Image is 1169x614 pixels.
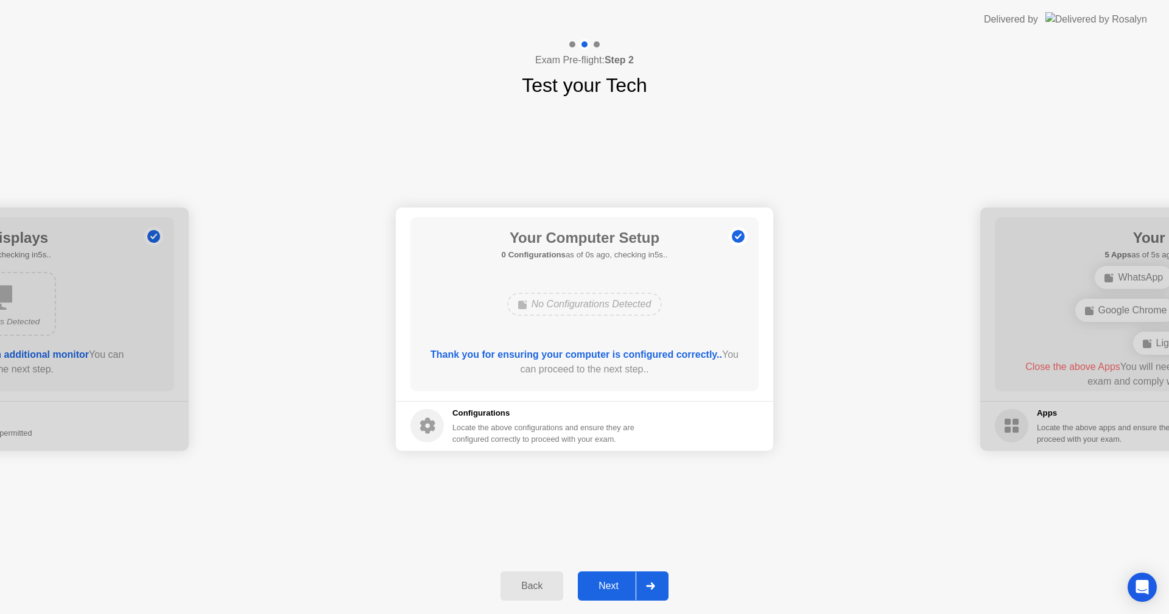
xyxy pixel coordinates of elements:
div: Delivered by [984,12,1038,27]
div: Open Intercom Messenger [1128,573,1157,602]
div: You can proceed to the next step.. [428,347,742,377]
h5: as of 0s ago, checking in5s.. [502,249,668,261]
img: Delivered by Rosalyn [1045,12,1147,26]
button: Next [578,571,669,601]
b: 0 Configurations [502,250,566,259]
h5: Configurations [452,407,637,419]
h1: Test your Tech [522,71,647,100]
button: Back [500,571,563,601]
b: Step 2 [605,55,634,65]
b: Thank you for ensuring your computer is configured correctly.. [430,349,722,360]
div: Back [504,581,560,591]
h4: Exam Pre-flight: [535,53,634,68]
h1: Your Computer Setup [502,227,668,249]
div: Next [581,581,636,591]
div: Locate the above configurations and ensure they are configured correctly to proceed with your exam. [452,422,637,445]
div: No Configurations Detected [507,293,662,316]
